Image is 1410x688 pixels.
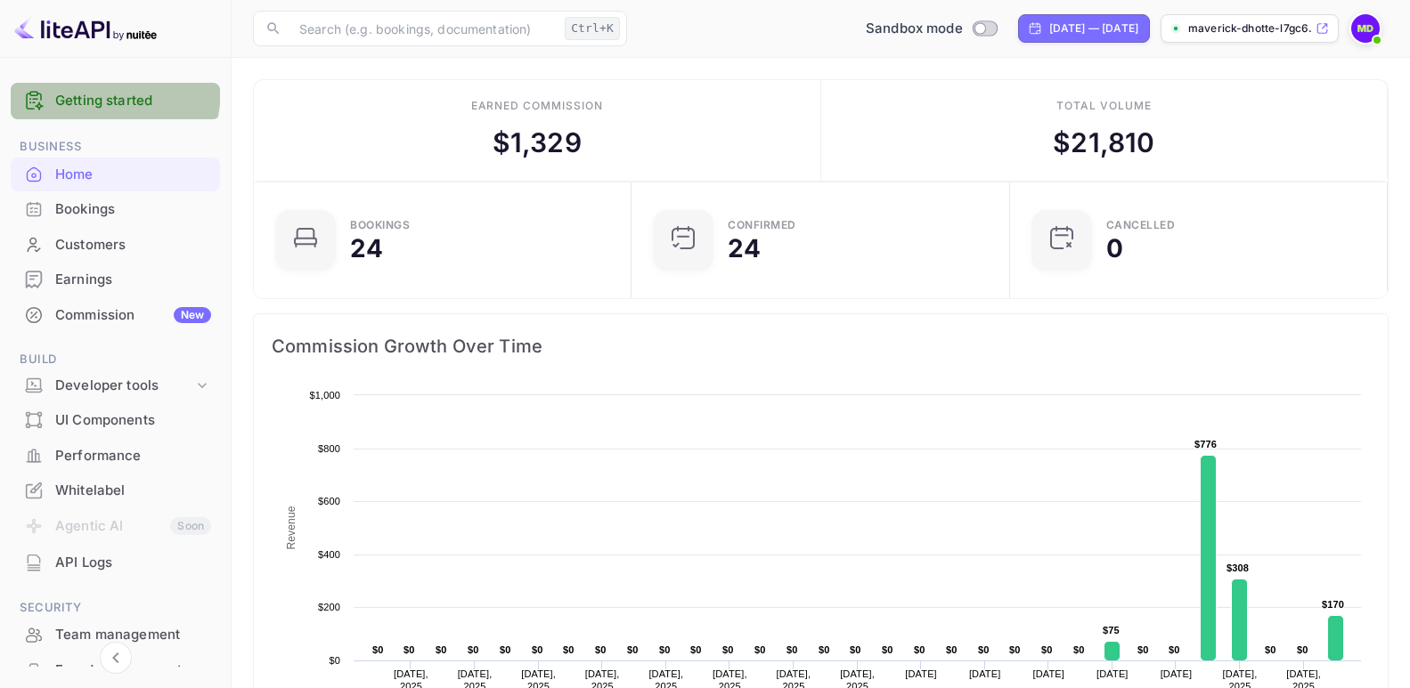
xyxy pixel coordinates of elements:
[1297,644,1308,655] text: $0
[866,19,963,39] span: Sandbox mode
[309,390,340,401] text: $1,000
[11,474,220,506] a: Whitelabel
[372,644,384,655] text: $0
[11,546,220,580] div: API Logs
[11,439,220,472] a: Performance
[55,625,211,645] div: Team management
[754,644,766,655] text: $0
[11,192,220,227] div: Bookings
[318,443,340,454] text: $800
[174,307,211,323] div: New
[55,235,211,255] div: Customers
[11,263,220,295] a: Earnings
[350,236,383,261] div: 24
[500,644,511,655] text: $0
[11,546,220,579] a: API Logs
[403,644,415,655] text: $0
[1227,563,1249,573] text: $308
[55,660,211,681] div: Fraud management
[1106,220,1176,231] div: CANCELLED
[1322,599,1344,610] text: $170
[882,644,893,655] text: $0
[55,410,211,431] div: UI Components
[1161,668,1193,679] text: [DATE]
[471,98,603,114] div: Earned commission
[819,644,830,655] text: $0
[11,137,220,157] span: Business
[55,305,211,326] div: Commission
[1188,20,1312,36] p: maverick-dhotte-l7gc6....
[11,439,220,474] div: Performance
[11,403,220,438] div: UI Components
[1169,644,1180,655] text: $0
[436,644,447,655] text: $0
[722,644,734,655] text: $0
[11,83,220,119] div: Getting started
[272,332,1370,360] span: Commission Growth Over Time
[728,220,796,231] div: Confirmed
[1073,644,1085,655] text: $0
[1137,644,1149,655] text: $0
[1056,98,1152,114] div: Total volume
[493,123,582,163] div: $ 1,329
[329,655,340,666] text: $0
[11,474,220,508] div: Whitelabel
[55,91,211,111] a: Getting started
[1265,644,1276,655] text: $0
[55,199,211,220] div: Bookings
[659,644,671,655] text: $0
[55,481,211,501] div: Whitelabel
[11,298,220,331] a: CommissionNew
[11,298,220,333] div: CommissionNew
[11,618,220,651] a: Team management
[1351,14,1380,43] img: Maverick Dhotte
[1049,20,1138,36] div: [DATE] — [DATE]
[100,642,132,674] button: Collapse navigation
[1041,644,1053,655] text: $0
[55,376,193,396] div: Developer tools
[468,644,479,655] text: $0
[532,644,543,655] text: $0
[1106,236,1123,261] div: 0
[318,602,340,612] text: $200
[289,11,558,46] input: Search (e.g. bookings, documentation)
[595,644,607,655] text: $0
[14,14,157,43] img: LiteAPI logo
[787,644,798,655] text: $0
[55,553,211,573] div: API Logs
[1194,439,1217,449] text: $776
[850,644,861,655] text: $0
[914,644,925,655] text: $0
[627,644,639,655] text: $0
[11,653,220,686] a: Fraud management
[728,236,761,261] div: 24
[1009,644,1021,655] text: $0
[318,496,340,506] text: $600
[563,644,575,655] text: $0
[978,644,990,655] text: $0
[55,165,211,185] div: Home
[11,228,220,263] div: Customers
[969,668,1001,679] text: [DATE]
[11,350,220,369] span: Build
[1053,123,1154,163] div: $ 21,810
[285,506,297,549] text: Revenue
[55,270,211,290] div: Earnings
[859,19,1004,39] div: Switch to Production mode
[11,158,220,190] a: Home
[905,668,937,679] text: [DATE]
[1103,625,1120,635] text: $75
[11,618,220,652] div: Team management
[1032,668,1064,679] text: [DATE]
[318,549,340,560] text: $400
[11,598,220,618] span: Security
[11,158,220,192] div: Home
[11,192,220,225] a: Bookings
[690,644,702,655] text: $0
[946,644,958,655] text: $0
[11,263,220,297] div: Earnings
[11,228,220,261] a: Customers
[11,370,220,401] div: Developer tools
[565,17,620,40] div: Ctrl+K
[1096,668,1129,679] text: [DATE]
